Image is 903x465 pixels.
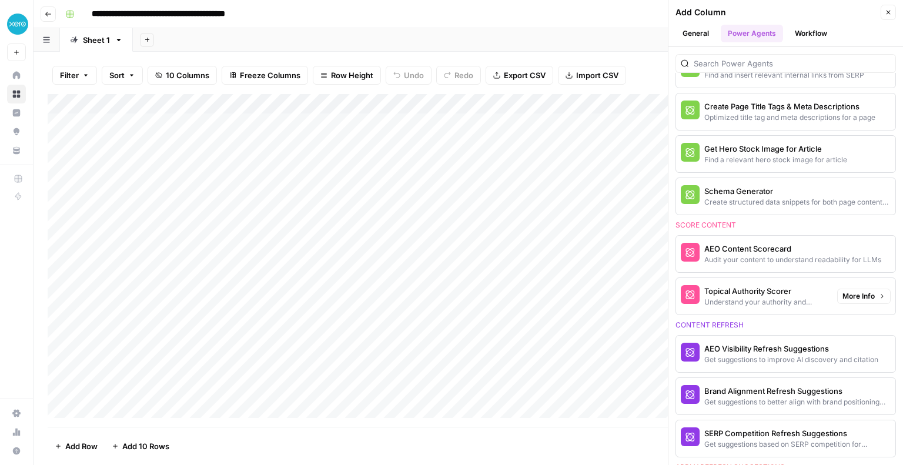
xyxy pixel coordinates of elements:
button: AEO Content ScorecardAudit your content to understand readability for LLMs [676,236,895,272]
button: Help + Support [7,441,26,460]
button: Create Page Title Tags & Meta DescriptionsOptimized title tag and meta descriptions for a page [676,93,895,130]
span: Row Height [331,69,373,81]
div: Understand your authority and competiveness on a topic [704,297,828,307]
a: Browse [7,85,26,103]
button: Add Row [48,437,105,456]
div: Find and insert relevant internal links from SERP [704,70,864,81]
div: AEO Visibility Refresh Suggestions [704,343,878,354]
span: Freeze Columns [240,69,300,81]
div: Topical Authority Scorer [704,285,828,297]
span: More Info [842,291,875,302]
span: Sort [109,69,125,81]
button: Freeze Columns [222,66,308,85]
div: Create Page Title Tags & Meta Descriptions [704,101,875,112]
a: Sheet 1 [60,28,133,52]
a: Insights [7,103,26,122]
button: Schema GeneratorCreate structured data snippets for both page content and images [676,178,895,215]
button: Row Height [313,66,381,85]
button: Filter [52,66,97,85]
div: Get Hero Stock Image for Article [704,143,847,155]
span: Filter [60,69,79,81]
div: Get suggestions to improve AI discovery and citation [704,354,878,365]
button: Add 10 Rows [105,437,176,456]
button: 10 Columns [148,66,217,85]
div: Get suggestions based on SERP competition for keyword [704,439,891,450]
button: Get Hero Stock Image for ArticleFind a relevant hero stock image for article [676,136,895,172]
button: General [675,25,716,42]
button: Export CSV [486,66,553,85]
button: More Info [837,289,891,304]
button: Redo [436,66,481,85]
div: Schema Generator [704,185,891,197]
a: Settings [7,404,26,423]
div: Get suggestions to better align with brand positioning and tone [704,397,891,407]
a: Opportunities [7,122,26,141]
div: Find a relevant hero stock image for article [704,155,847,165]
img: XeroOps Logo [7,14,28,35]
button: Brand Alignment Refresh SuggestionsGet suggestions to better align with brand positioning and tone [676,378,895,414]
span: Undo [404,69,424,81]
span: Redo [454,69,473,81]
span: Add 10 Rows [122,440,169,452]
div: Score content [675,220,896,230]
div: Optimized title tag and meta descriptions for a page [704,112,875,123]
a: Usage [7,423,26,441]
button: Power Agents [721,25,783,42]
div: SERP Competition Refresh Suggestions [704,427,891,439]
button: Sort [102,66,143,85]
button: Workspace: XeroOps [7,9,26,39]
button: Topical Authority ScorerUnderstand your authority and competiveness on a topic [676,278,832,315]
div: Audit your content to understand readability for LLMs [704,255,881,265]
span: 10 Columns [166,69,209,81]
div: Content refresh [675,320,896,330]
span: Export CSV [504,69,546,81]
a: Home [7,66,26,85]
div: Sheet 1 [83,34,110,46]
div: Brand Alignment Refresh Suggestions [704,385,891,397]
input: Search Power Agents [694,58,891,69]
a: Your Data [7,141,26,160]
button: Import CSV [558,66,626,85]
span: Import CSV [576,69,618,81]
div: AEO Content Scorecard [704,243,881,255]
span: Add Row [65,440,98,452]
button: AEO Visibility Refresh SuggestionsGet suggestions to improve AI discovery and citation [676,336,895,372]
button: Undo [386,66,432,85]
div: Create structured data snippets for both page content and images [704,197,891,208]
button: Workflow [788,25,834,42]
button: SERP Competition Refresh SuggestionsGet suggestions based on SERP competition for keyword [676,420,895,457]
